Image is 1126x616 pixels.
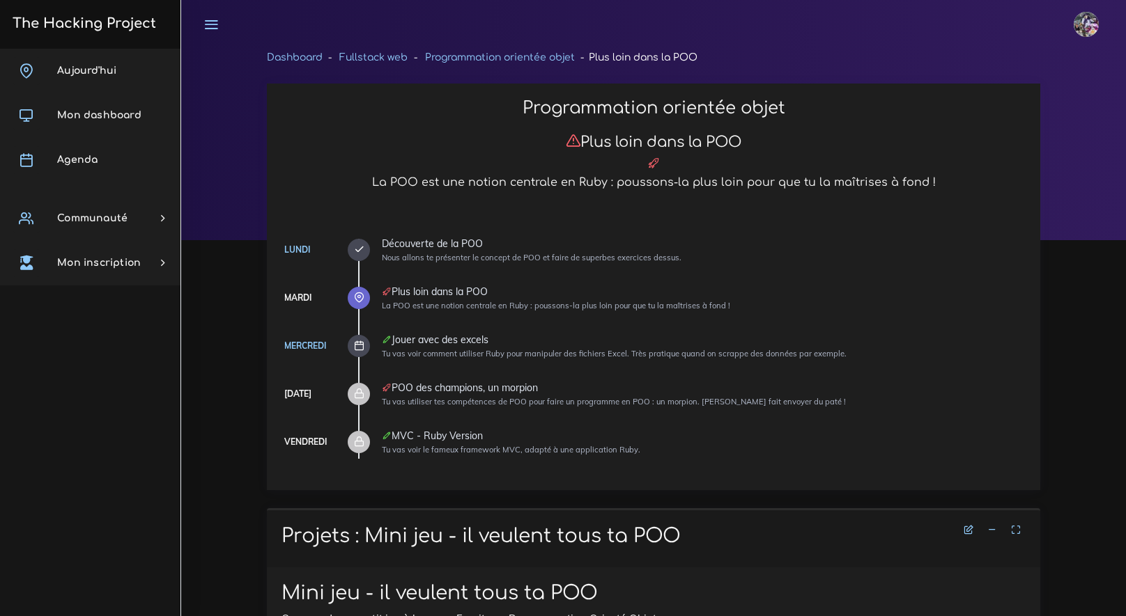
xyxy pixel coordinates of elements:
[281,98,1026,118] h2: Programmation orientée objet
[267,52,323,63] a: Dashboard
[57,110,141,120] span: Mon dashboard
[382,383,1026,393] div: POO des champions, un morpion
[284,244,310,255] a: Lundi
[382,253,681,262] small: Nous allons te présenter le concept de POO et faire de superbes exercices dessus.
[57,65,116,76] span: Aujourd'hui
[382,287,1026,297] div: Plus loin dans la POO
[281,176,1026,189] h5: La POO est une notion centrale en Ruby : poussons-la plus loin pour que tu la maîtrises à fond !
[284,386,311,402] div: [DATE]
[284,434,327,450] div: Vendredi
[575,49,697,66] li: Plus loin dans la POO
[57,213,128,223] span: Communauté
[382,431,1026,441] div: MVC - Ruby Version
[281,582,1026,606] h1: Mini jeu - il veulent tous ta POO
[1074,12,1099,37] img: eg54bupqcshyolnhdacp.jpg
[382,239,1026,248] div: Découverte de la POO
[382,445,640,455] small: Tu vas voir le fameux framework MVC, adapté à une application Ruby.
[57,258,141,268] span: Mon inscription
[339,52,408,63] a: Fullstack web
[382,349,847,358] small: Tu vas voir comment utiliser Ruby pour manipuler des fichiers Excel. Très pratique quand on scrap...
[8,16,156,31] h3: The Hacking Project
[425,52,575,63] a: Programmation orientée objet
[382,397,846,406] small: Tu vas utiliser tes compétences de POO pour faire un programme en POO : un morpion. [PERSON_NAME]...
[281,525,1026,548] h1: Projets : Mini jeu - il veulent tous ta POO
[284,290,311,306] div: Mardi
[382,301,730,310] small: La POO est une notion centrale en Ruby : poussons-la plus loin pour que tu la maîtrises à fond !
[281,133,1026,151] h3: Plus loin dans la POO
[57,155,98,165] span: Agenda
[382,335,1026,345] div: Jouer avec des excels
[284,340,326,351] a: Mercredi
